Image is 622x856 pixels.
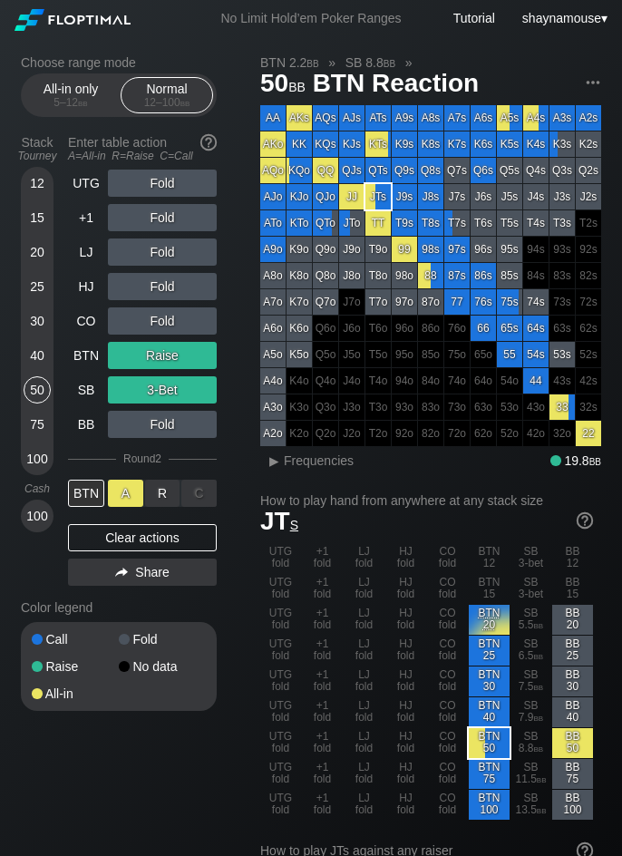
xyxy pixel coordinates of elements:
[68,273,104,300] div: HJ
[418,316,443,341] div: 100% fold in prior round
[471,368,496,394] div: 100% fold in prior round
[576,158,601,183] div: Q2s
[453,11,495,25] a: Tutorial
[385,574,426,604] div: HJ fold
[523,368,549,394] div: 44
[385,543,426,573] div: HJ fold
[313,210,338,236] div: QTo
[576,210,601,236] div: 100% fold in prior round
[339,210,364,236] div: JTo
[287,421,312,446] div: 100% fold in prior round
[385,636,426,666] div: HJ fold
[392,263,417,288] div: 98o
[576,289,601,315] div: 100% fold in prior round
[427,543,468,573] div: CO fold
[260,543,301,573] div: UTG fold
[471,158,496,183] div: Q6s
[180,96,190,109] span: bb
[313,342,338,367] div: 100% fold in prior round
[68,480,104,507] div: BTN
[313,394,338,420] div: 100% fold in prior round
[68,411,104,438] div: BB
[68,170,104,197] div: UTG
[287,394,312,420] div: 100% fold in prior round
[193,11,428,30] div: No Limit Hold’em Poker Ranges
[68,376,104,404] div: SB
[418,394,443,420] div: 100% fold in prior round
[510,636,551,666] div: SB 6.5
[290,513,298,533] span: s
[497,394,522,420] div: 100% fold in prior round
[392,394,417,420] div: 100% fold in prior round
[444,237,470,262] div: 97s
[392,210,417,236] div: T9s
[523,394,549,420] div: 100% fold in prior round
[497,237,522,262] div: 95s
[310,70,482,100] span: BTN Reaction
[288,75,306,95] span: bb
[552,605,593,635] div: BB 20
[108,342,217,369] div: Raise
[392,289,417,315] div: 97o
[260,605,301,635] div: UTG fold
[385,697,426,727] div: HJ fold
[108,307,217,335] div: Fold
[427,697,468,727] div: CO fold
[287,368,312,394] div: 100% fold in prior round
[392,342,417,367] div: 100% fold in prior round
[199,132,219,152] img: help.32db89a4.svg
[575,511,595,530] img: help.32db89a4.svg
[365,421,391,446] div: 100% fold in prior round
[523,131,549,157] div: K4s
[549,210,575,236] div: T3s
[260,493,593,508] h2: How to play hand from anywhere at any stack size
[549,184,575,209] div: J3s
[576,342,601,367] div: 100% fold in prior round
[24,445,51,472] div: 100
[549,105,575,131] div: A3s
[313,131,338,157] div: KQs
[549,131,575,157] div: K3s
[497,368,522,394] div: 100% fold in prior round
[444,394,470,420] div: 100% fold in prior round
[24,273,51,300] div: 25
[24,411,51,438] div: 75
[108,376,217,404] div: 3-Bet
[260,697,301,727] div: UTG fold
[471,421,496,446] div: 100% fold in prior round
[339,184,364,209] div: JJ
[471,289,496,315] div: 76s
[14,482,61,495] div: Cash
[444,131,470,157] div: K7s
[471,184,496,209] div: J6s
[365,210,391,236] div: TT
[550,453,601,468] div: 19.8
[576,421,601,446] div: 22
[108,204,217,231] div: Fold
[522,11,601,25] span: shaynamouse
[68,524,217,551] div: Clear actions
[552,574,593,604] div: BB 15
[510,543,551,573] div: SB 3-bet
[444,158,470,183] div: Q7s
[552,697,593,727] div: BB 40
[260,105,286,131] div: AA
[523,316,549,341] div: 64s
[302,636,343,666] div: +1 fold
[549,158,575,183] div: Q3s
[260,574,301,604] div: UTG fold
[469,543,510,573] div: BTN 12
[549,316,575,341] div: 100% fold in prior round
[306,55,318,70] span: bb
[287,105,312,131] div: AKs
[258,54,322,71] span: BTN 2.2
[589,453,601,468] span: bb
[418,263,443,288] div: 88
[510,666,551,696] div: SB 7.5
[260,210,286,236] div: ATo
[510,697,551,727] div: SB 7.9
[260,421,286,446] div: A2o
[313,105,338,131] div: AQs
[32,633,119,646] div: Call
[258,70,308,100] span: 50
